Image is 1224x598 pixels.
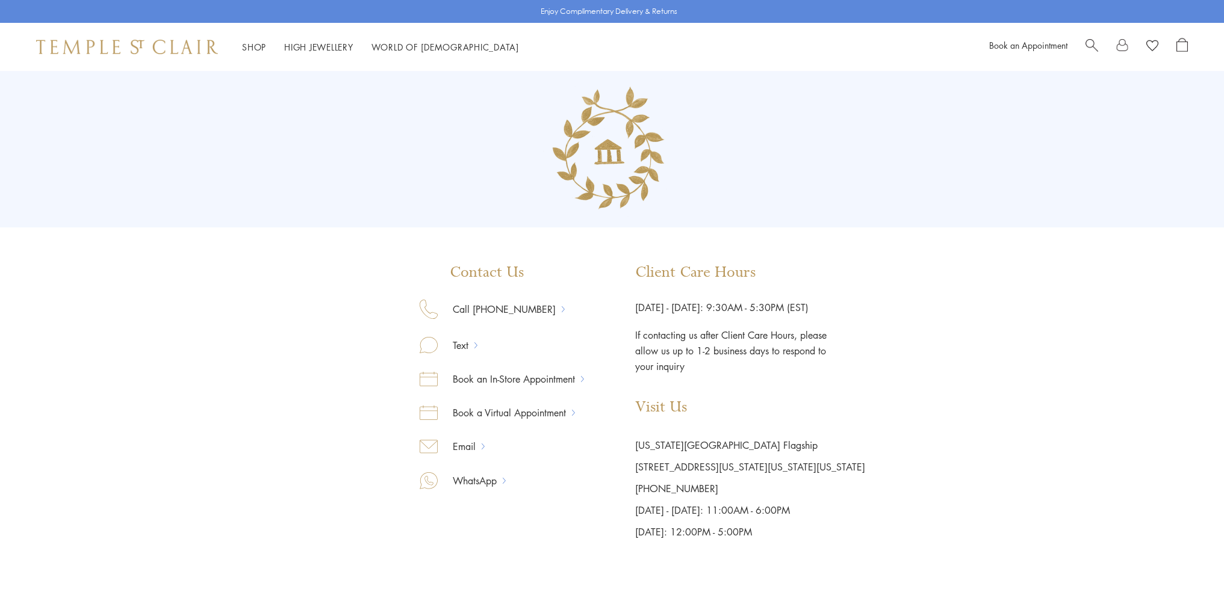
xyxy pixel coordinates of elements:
[242,41,266,53] a: ShopShop
[635,300,865,315] p: [DATE] - [DATE]: 9:30AM - 5:30PM (EST)
[635,521,865,543] p: [DATE]: 12:00PM - 5:00PM
[1146,38,1158,56] a: View Wishlist
[1176,38,1188,56] a: Open Shopping Bag
[989,39,1067,51] a: Book an Appointment
[1164,541,1212,586] iframe: Gorgias live chat messenger
[1086,38,1098,56] a: Search
[438,301,562,317] a: Call [PHONE_NUMBER]
[438,338,474,353] a: Text
[284,41,353,53] a: High JewelleryHigh Jewellery
[438,439,482,454] a: Email
[438,405,572,421] a: Book a Virtual Appointment
[438,371,581,387] a: Book an In-Store Appointment
[635,315,828,374] p: If contacting us after Client Care Hours, please allow us up to 1-2 business days to respond to y...
[541,5,677,17] p: Enjoy Complimentary Delivery & Returns
[635,482,718,495] a: [PHONE_NUMBER]
[635,398,865,416] p: Visit Us
[242,40,519,55] nav: Main navigation
[36,40,218,54] img: Temple St. Clair
[635,460,865,473] a: [STREET_ADDRESS][US_STATE][US_STATE][US_STATE]
[635,434,865,456] p: [US_STATE][GEOGRAPHIC_DATA] Flagship
[438,473,503,489] a: WhatsApp
[635,499,865,521] p: [DATE] - [DATE]: 11:00AM - 6:00PM
[635,264,865,282] p: Client Care Hours
[371,41,519,53] a: World of [DEMOGRAPHIC_DATA]World of [DEMOGRAPHIC_DATA]
[538,76,686,223] img: Group_135.png
[420,264,584,282] p: Contact Us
